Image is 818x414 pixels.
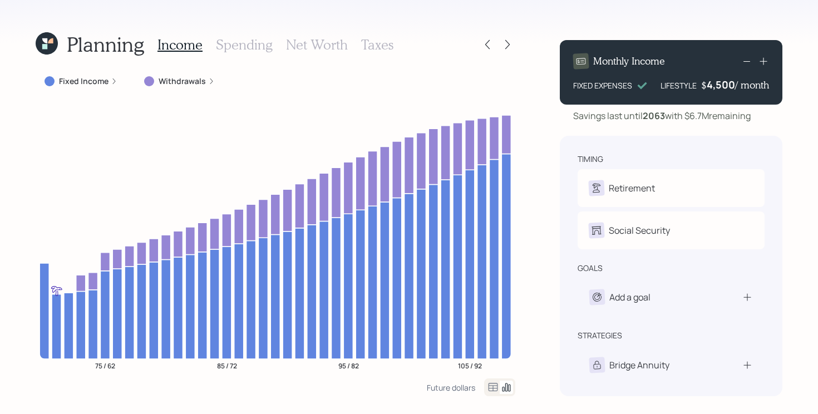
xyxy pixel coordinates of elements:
tspan: 95 / 82 [338,361,359,370]
label: Fixed Income [59,76,109,87]
tspan: 85 / 72 [217,361,237,370]
div: FIXED EXPENSES [573,80,632,91]
div: Social Security [609,224,670,237]
div: LIFESTYLE [661,80,697,91]
h4: / month [735,79,769,91]
div: strategies [578,330,622,341]
div: goals [578,263,603,274]
tspan: 105 / 92 [458,361,482,370]
label: Withdrawals [159,76,206,87]
div: 4,500 [707,78,735,91]
div: Future dollars [427,382,475,393]
h4: Monthly Income [593,55,665,67]
div: Add a goal [609,290,651,304]
h4: $ [701,79,707,91]
h1: Planning [67,32,144,56]
h3: Taxes [361,37,393,53]
h3: Income [157,37,203,53]
div: Bridge Annuity [609,358,669,372]
b: 2063 [643,110,665,122]
div: Retirement [609,181,655,195]
tspan: 75 / 62 [95,361,115,370]
div: Savings last until with $6.7M remaining [573,109,751,122]
h3: Net Worth [286,37,348,53]
h3: Spending [216,37,273,53]
div: timing [578,154,603,165]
